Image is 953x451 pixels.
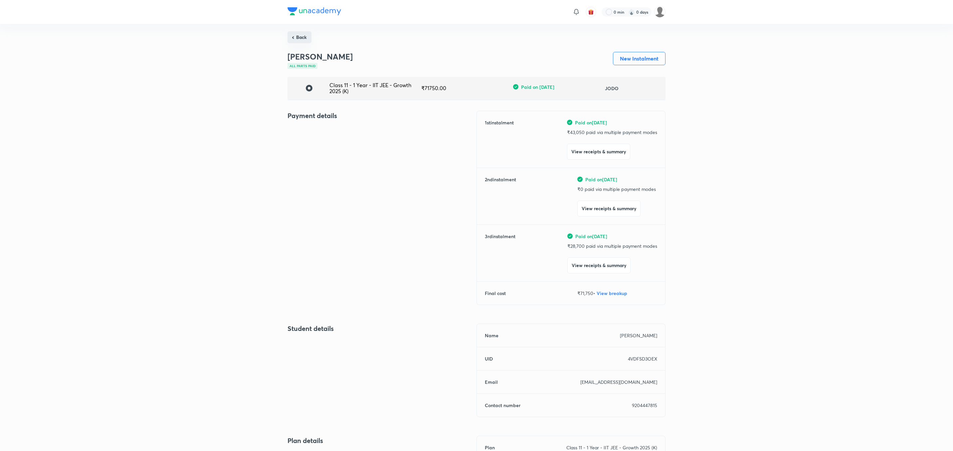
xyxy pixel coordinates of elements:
[605,85,619,92] h6: JODO
[485,444,495,451] h6: Plan
[287,7,341,17] a: Company Logo
[577,290,657,297] p: ₹ 71,750 •
[613,52,666,65] button: New Instalment
[577,201,641,217] button: View receipts & summary
[577,186,657,193] p: ₹ 0 paid via multiple payment modes
[287,63,317,69] div: All parts paid
[586,7,596,17] button: avatar
[628,9,635,15] img: streak
[567,144,630,160] button: View receipts & summary
[329,82,421,94] div: Class 11 - 1 Year - IIT JEE - Growth 2025 (K)
[567,257,631,273] button: View receipts & summary
[287,7,341,15] img: Company Logo
[567,242,657,249] p: ₹ 28,700 paid via multiple payment modes
[577,177,583,182] img: green-tick
[287,111,476,121] h4: Payment details
[620,332,657,339] p: [PERSON_NAME]
[575,233,607,240] span: Paid on [DATE]
[567,233,573,239] img: green-tick
[580,378,657,385] p: [EMAIL_ADDRESS][DOMAIN_NAME]
[485,290,506,297] h6: Final cost
[513,84,518,89] img: green-tick
[287,436,476,446] h4: Plan details
[421,85,513,91] div: ₹ 71750.00
[287,31,311,43] button: Back
[585,176,617,183] span: Paid on [DATE]
[628,355,657,362] p: 4VDFSD3OEX
[485,119,514,160] h6: 1 st instalment
[588,9,594,15] img: avatar
[485,402,520,409] h6: Contact number
[485,233,515,273] h6: 3 rd instalment
[575,119,607,126] span: Paid on [DATE]
[485,332,498,339] h6: Name
[597,290,627,296] span: View breakup
[287,52,353,62] h3: [PERSON_NAME]
[567,120,572,125] img: green-tick
[521,83,554,90] span: Paid on [DATE]
[632,402,657,409] p: 9204447815
[485,355,493,362] h6: UID
[567,129,657,136] p: ₹ 43,050 paid via multiple payment modes
[287,324,476,334] h4: Student details
[566,444,657,451] p: Class 11 - 1 Year - IIT JEE - Growth 2025 (K)
[485,176,516,217] h6: 2 nd instalment
[654,6,666,18] img: Rishav
[485,378,498,385] h6: Email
